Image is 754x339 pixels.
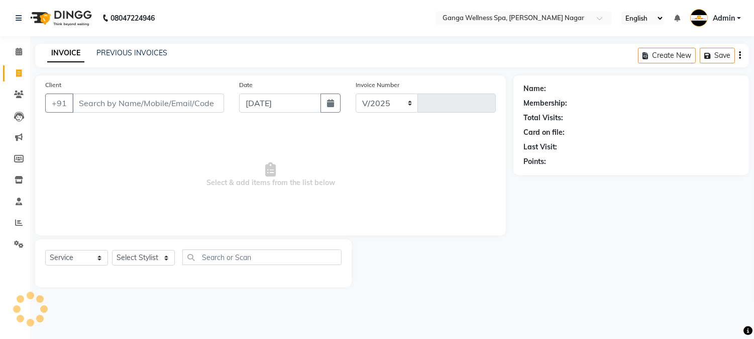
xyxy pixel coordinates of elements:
input: Search by Name/Mobile/Email/Code [72,94,224,113]
span: Select & add items from the list below [45,125,496,225]
input: Search or Scan [182,249,342,265]
img: Admin [690,9,708,27]
a: INVOICE [47,44,84,62]
span: Admin [713,13,735,24]
img: logo [26,4,94,32]
label: Date [239,80,253,90]
div: Membership: [523,98,567,109]
a: PREVIOUS INVOICES [96,48,167,57]
div: Card on file: [523,127,565,138]
button: Create New [638,48,696,63]
b: 08047224946 [111,4,155,32]
button: +91 [45,94,73,113]
label: Client [45,80,61,90]
div: Name: [523,83,546,94]
div: Last Visit: [523,142,557,152]
div: Points: [523,156,546,167]
button: Save [700,48,735,63]
div: Total Visits: [523,113,563,123]
label: Invoice Number [356,80,399,90]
